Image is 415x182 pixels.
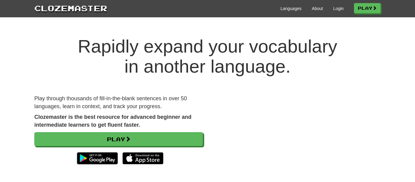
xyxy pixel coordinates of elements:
a: Play [34,132,203,146]
a: Clozemaster [34,2,107,14]
a: About [312,5,323,12]
p: Play through thousands of fill-in-the-blank sentences in over 50 languages, learn in context, and... [34,95,203,110]
a: Play [354,3,381,13]
a: Languages [280,5,301,12]
a: Login [333,5,344,12]
img: Get it on Google Play [74,149,121,167]
img: Download_on_the_App_Store_Badge_US-UK_135x40-25178aeef6eb6b83b96f5f2d004eda3bffbb37122de64afbaef7... [122,152,163,164]
strong: Clozemaster is the best resource for advanced beginner and intermediate learners to get fluent fa... [34,114,191,128]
